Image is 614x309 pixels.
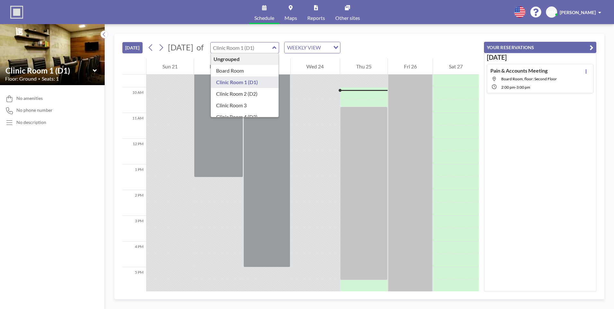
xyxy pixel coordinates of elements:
span: [DATE] [168,42,193,52]
span: Reports [307,15,325,21]
span: Floor: Ground [5,75,37,82]
span: No amenities [16,95,43,101]
div: Clinic Room 3 [211,100,279,111]
div: Fri 26 [388,58,433,75]
span: Other sites [335,15,360,21]
div: 10 AM [122,87,146,113]
div: No description [16,119,46,125]
div: Board Room [211,65,279,76]
div: 2 PM [122,190,146,216]
div: 5 PM [122,267,146,293]
button: [DATE] [122,42,143,53]
div: Sat 27 [433,58,479,75]
div: 1 PM [122,164,146,190]
span: WEEKLY VIEW [286,43,322,52]
h4: Pain & Accounts Meeting [490,67,548,74]
span: 3:00 PM [516,85,530,90]
input: Search for option [323,43,329,52]
div: Thu 25 [340,58,388,75]
div: Wed 24 [291,58,340,75]
div: Sun 21 [146,58,194,75]
span: of [197,42,204,52]
button: YOUR RESERVATIONS [484,42,596,53]
span: No phone number [16,107,53,113]
input: Clinic Room 1 (D1) [211,42,272,53]
span: - [515,85,516,90]
div: Clinic Room 1 (D1) [211,76,279,88]
div: Ungrouped [211,53,279,65]
div: 9 AM [122,62,146,87]
img: organization-logo [10,6,23,19]
span: 2:00 PM [501,85,515,90]
div: Clinic Room 2 (D2) [211,88,279,100]
div: 12 PM [122,139,146,164]
div: 3 PM [122,216,146,242]
div: 4 PM [122,242,146,267]
div: 11 AM [122,113,146,139]
span: • [38,77,40,81]
span: Schedule [254,15,274,21]
div: Search for option [285,42,340,53]
span: [PERSON_NAME] [560,10,596,15]
span: Maps [285,15,297,21]
h3: [DATE] [487,53,593,61]
span: Board Room, floor: Second Floor [501,76,557,81]
input: Clinic Room 1 (D1) [5,66,93,75]
span: Seats: 1 [42,75,59,82]
div: Mon 22 [194,58,243,75]
span: HM [548,9,556,15]
div: Clinic Room 4 (D3) [211,111,279,123]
